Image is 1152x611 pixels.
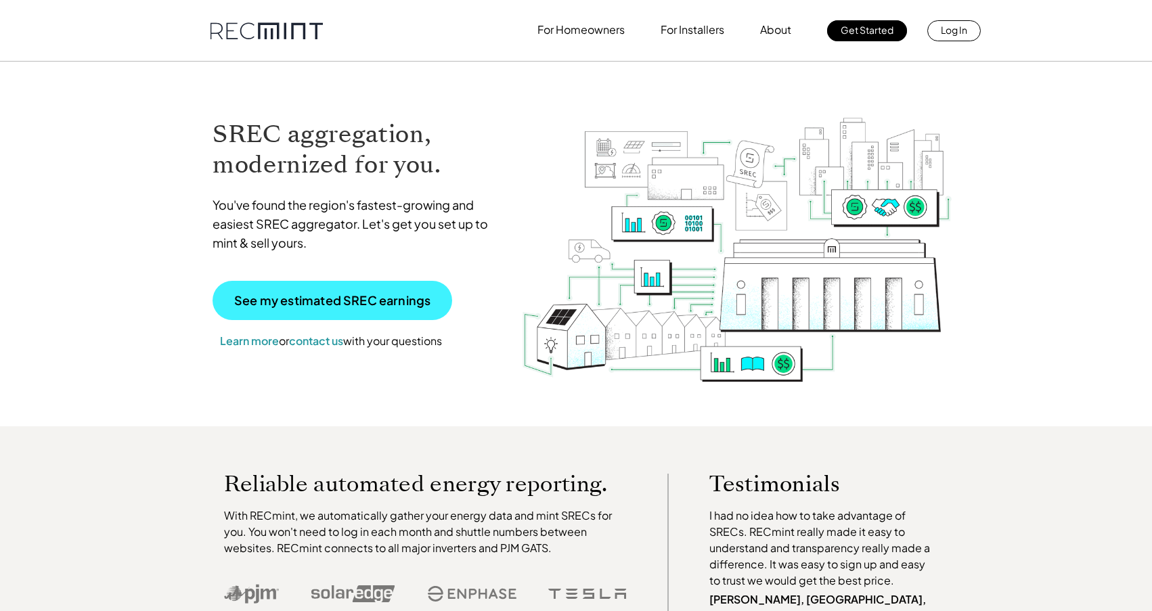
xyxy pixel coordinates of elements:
p: Get Started [841,20,893,39]
p: Reliable automated energy reporting. [224,474,627,494]
a: Learn more [220,334,279,348]
p: With RECmint, we automatically gather your energy data and mint SRECs for you. You won't need to ... [224,507,627,556]
h1: SREC aggregation, modernized for you. [213,119,501,180]
p: or with your questions [213,332,449,350]
img: RECmint value cycle [521,82,953,386]
p: You've found the region's fastest-growing and easiest SREC aggregator. Let's get you set up to mi... [213,196,501,252]
a: Log In [927,20,981,41]
p: See my estimated SREC earnings [234,294,430,307]
p: I had no idea how to take advantage of SRECs. RECmint really made it easy to understand and trans... [709,507,937,589]
a: contact us [289,334,343,348]
p: For Homeowners [537,20,625,39]
p: Testimonials [709,474,911,494]
p: Log In [941,20,967,39]
a: See my estimated SREC earnings [213,281,452,320]
p: For Installers [661,20,724,39]
p: About [760,20,791,39]
a: Get Started [827,20,907,41]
